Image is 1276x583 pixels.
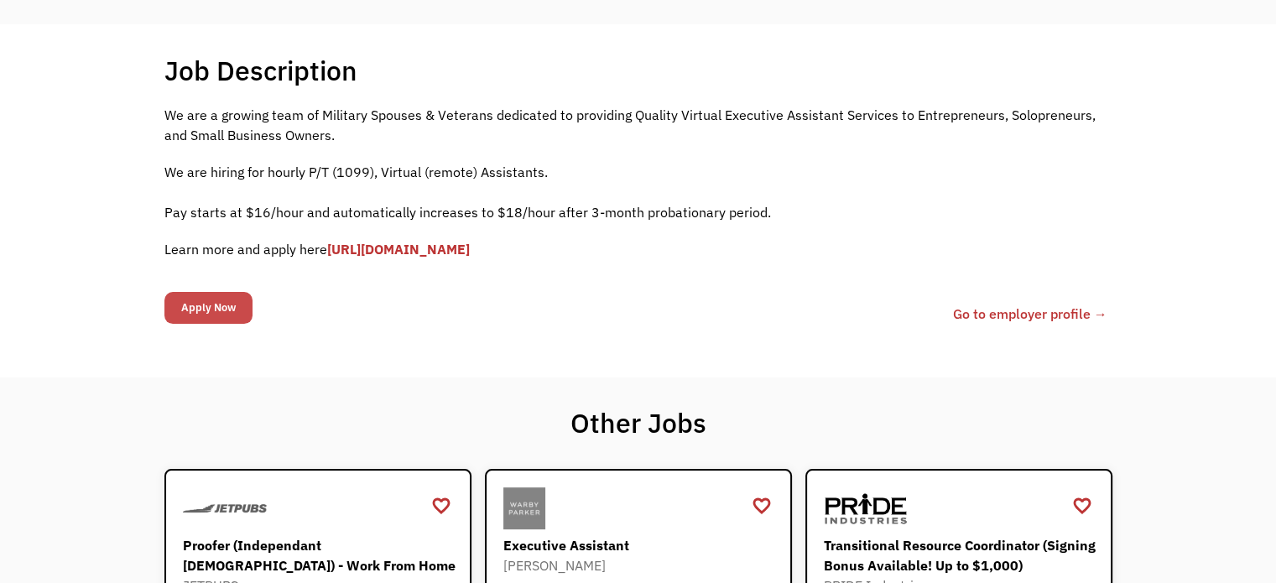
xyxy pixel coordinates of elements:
p: We are a growing team of Military Spouses & Veterans dedicated to providing Quality Virtual Execu... [164,105,1112,145]
div: Executive Assistant [503,535,778,555]
a: Go to employer profile → [953,304,1107,324]
div: Proofer (Independant [DEMOGRAPHIC_DATA]) - Work From Home [183,535,457,575]
input: Apply Now [164,292,253,324]
div: [PERSON_NAME] [503,555,778,575]
form: Email Form [164,288,253,328]
p: Learn more and apply here [164,239,1112,259]
a: favorite_border [1072,493,1092,518]
img: Warby Parker [503,487,545,529]
a: favorite_border [431,493,451,518]
img: JETPUBS [183,487,267,529]
div: Transitional Resource Coordinator (Signing Bonus Available! Up to $1,000) [824,535,1098,575]
a: [URL][DOMAIN_NAME] [327,241,470,258]
h1: Job Description [164,54,357,87]
a: favorite_border [752,493,772,518]
p: We are hiring for hourly P/T (1099), Virtual (remote) Assistants. ‍ Pay starts at $16/hour and au... [164,162,1112,222]
img: PRIDE Industries [824,487,908,529]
